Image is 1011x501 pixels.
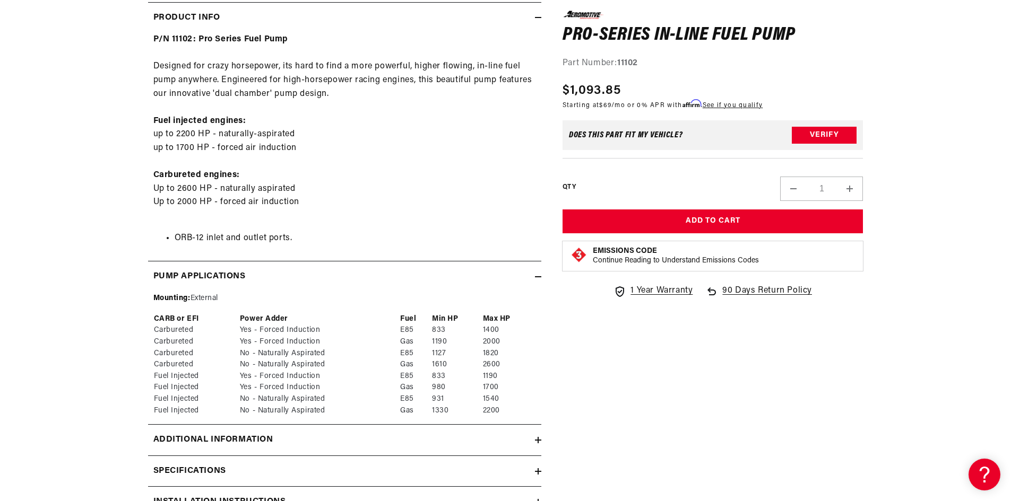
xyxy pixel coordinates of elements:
td: 931 [431,393,482,405]
label: QTY [563,183,576,192]
strong: Carbureted engines: [153,171,240,179]
td: Carbureted [153,324,239,336]
td: E85 [400,348,431,359]
td: 833 [431,324,482,336]
td: Gas [400,336,431,348]
td: 1540 [482,393,536,405]
strong: 11102 [617,59,638,67]
button: Verify [792,127,857,144]
td: 1190 [482,371,536,382]
td: 2600 [482,359,536,371]
summary: Pump Applications [148,261,541,292]
td: Carbureted [153,359,239,371]
span: External [191,294,218,302]
span: $1,093.85 [563,81,621,100]
a: 90 Days Return Policy [705,284,812,309]
span: Mounting: [153,294,191,302]
td: E85 [400,393,431,405]
div: Part Number: [563,57,863,71]
span: $69 [599,102,611,108]
td: Fuel Injected [153,371,239,382]
th: Power Adder [239,313,400,325]
strong: Emissions Code [593,247,657,255]
td: 1330 [431,405,482,417]
p: Starting at /mo or 0% APR with . [563,100,763,110]
h2: Pump Applications [153,270,246,284]
td: 1127 [431,348,482,359]
td: No - Naturally Aspirated [239,393,400,405]
td: Carbureted [153,336,239,348]
a: See if you qualify - Learn more about Affirm Financing (opens in modal) [703,102,763,108]
td: 2200 [482,405,536,417]
td: Carbureted [153,348,239,359]
span: 1 Year Warranty [630,284,693,298]
td: Yes - Forced Induction [239,324,400,336]
td: 980 [431,382,482,393]
td: 1820 [482,348,536,359]
td: Yes - Forced Induction [239,371,400,382]
strong: P/N 11102: Pro Series Fuel Pump [153,35,289,43]
td: Gas [400,359,431,371]
td: No - Naturally Aspirated [239,405,400,417]
td: No - Naturally Aspirated [239,348,400,359]
td: No - Naturally Aspirated [239,359,400,371]
th: CARB or EFI [153,313,239,325]
td: 2000 [482,336,536,348]
h1: Pro-Series In-Line Fuel Pump [563,27,863,43]
td: Yes - Forced Induction [239,336,400,348]
p: Continue Reading to Understand Emissions Codes [593,256,759,266]
th: Fuel [400,313,431,325]
button: Emissions CodeContinue Reading to Understand Emissions Codes [593,247,759,266]
td: E85 [400,324,431,336]
button: Add to Cart [563,209,863,233]
td: 1190 [431,336,482,348]
th: Min HP [431,313,482,325]
summary: Additional information [148,425,541,455]
td: E85 [400,371,431,382]
td: 1700 [482,382,536,393]
strong: Fuel injected engines: [153,117,246,125]
p: Designed for crazy horsepower, its hard to find a more powerful, higher flowing, in-line fuel pum... [153,33,536,223]
span: 90 Days Return Policy [722,284,812,309]
td: Fuel Injected [153,393,239,405]
h2: Specifications [153,464,226,478]
th: Max HP [482,313,536,325]
td: Fuel Injected [153,382,239,393]
td: 1400 [482,324,536,336]
div: Does This part fit My vehicle? [569,131,683,139]
summary: Product Info [148,3,541,33]
td: 1610 [431,359,482,371]
td: Gas [400,382,431,393]
h2: Product Info [153,11,220,25]
li: ORB-12 inlet and outlet ports. [175,232,536,245]
td: Gas [400,405,431,417]
td: 833 [431,371,482,382]
td: Fuel Injected [153,405,239,417]
summary: Specifications [148,456,541,487]
span: Affirm [682,99,701,107]
img: Emissions code [571,247,587,263]
td: Yes - Forced Induction [239,382,400,393]
a: 1 Year Warranty [613,284,693,298]
h2: Additional information [153,433,273,447]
